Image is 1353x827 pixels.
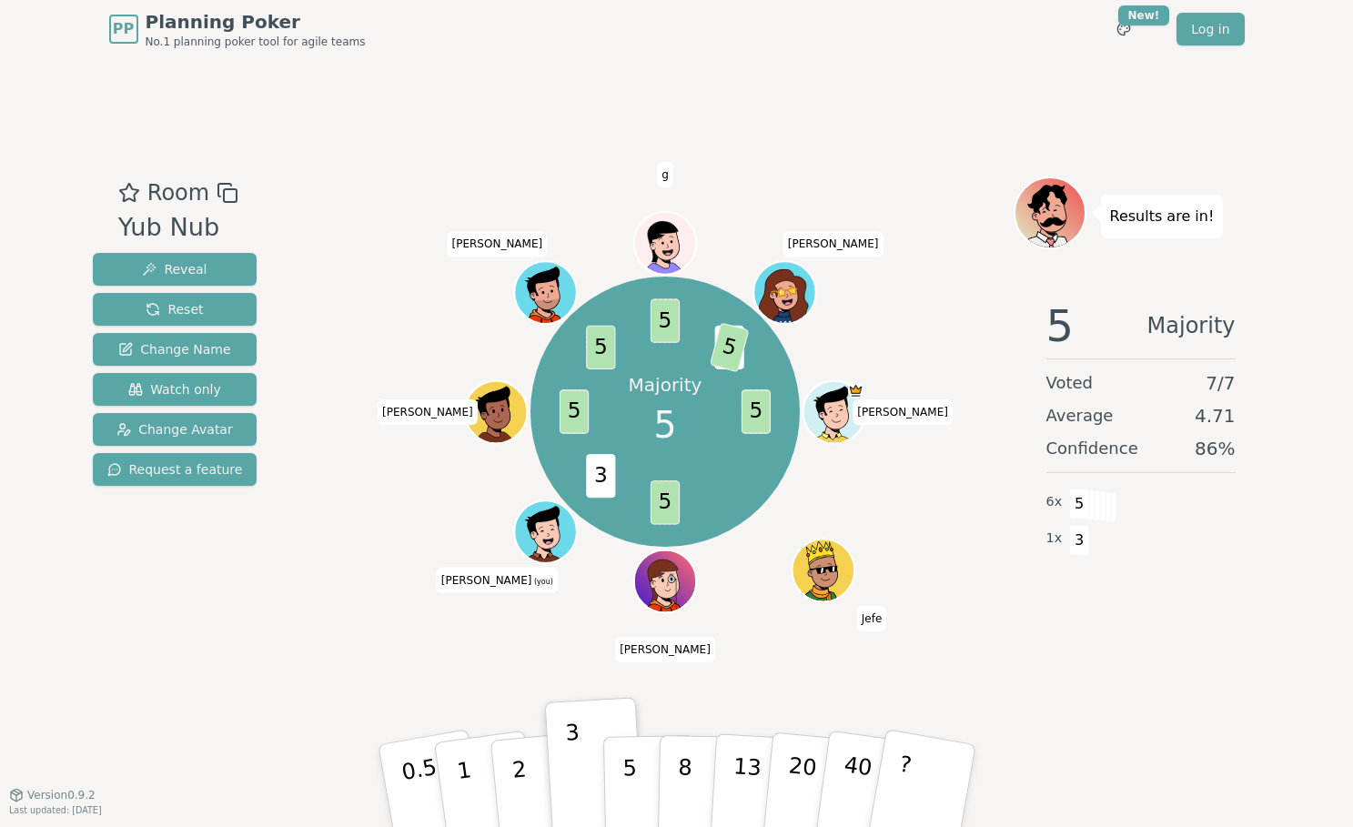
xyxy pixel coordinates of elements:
[1147,304,1236,348] span: Majority
[109,9,366,49] a: PPPlanning PokerNo.1 planning poker tool for agile teams
[93,333,257,366] button: Change Name
[107,460,243,479] span: Request a feature
[1107,13,1140,45] button: New!
[93,413,257,446] button: Change Avatar
[93,373,257,406] button: Watch only
[448,231,548,257] span: Click to change your name
[437,567,558,592] span: Click to change your name
[1195,403,1236,429] span: 4.71
[651,299,680,343] span: 5
[1176,13,1244,45] a: Log in
[629,372,702,398] p: Majority
[586,454,615,498] span: 3
[1110,204,1215,229] p: Results are in!
[742,390,771,434] span: 5
[118,209,238,247] div: Yub Nub
[1206,370,1235,396] span: 7 / 7
[146,9,366,35] span: Planning Poker
[93,253,257,286] button: Reveal
[710,323,750,373] span: 5
[147,176,209,209] span: Room
[1118,5,1170,25] div: New!
[1046,436,1138,461] span: Confidence
[93,293,257,326] button: Reset
[783,231,883,257] span: Click to change your name
[1046,529,1063,549] span: 1 x
[27,788,96,802] span: Version 0.9.2
[1046,492,1063,512] span: 6 x
[657,162,673,187] span: Click to change your name
[653,398,676,452] span: 5
[146,300,203,318] span: Reset
[128,380,221,398] span: Watch only
[1046,304,1075,348] span: 5
[9,788,96,802] button: Version0.9.2
[118,340,230,358] span: Change Name
[531,577,553,585] span: (you)
[93,453,257,486] button: Request a feature
[113,18,134,40] span: PP
[560,390,589,434] span: 5
[1195,436,1235,461] span: 86 %
[142,260,207,278] span: Reveal
[848,383,863,398] span: Jon is the host
[564,720,584,819] p: 3
[378,399,478,425] span: Click to change your name
[857,606,887,631] span: Click to change your name
[516,502,574,560] button: Click to change your avatar
[651,481,680,525] span: 5
[146,35,366,49] span: No.1 planning poker tool for agile teams
[118,176,140,209] button: Add as favourite
[853,399,953,425] span: Click to change your name
[1046,370,1094,396] span: Voted
[116,420,233,439] span: Change Avatar
[9,805,102,815] span: Last updated: [DATE]
[1069,489,1090,519] span: 5
[1069,525,1090,556] span: 3
[1046,403,1114,429] span: Average
[615,637,715,662] span: Click to change your name
[586,326,615,369] span: 5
